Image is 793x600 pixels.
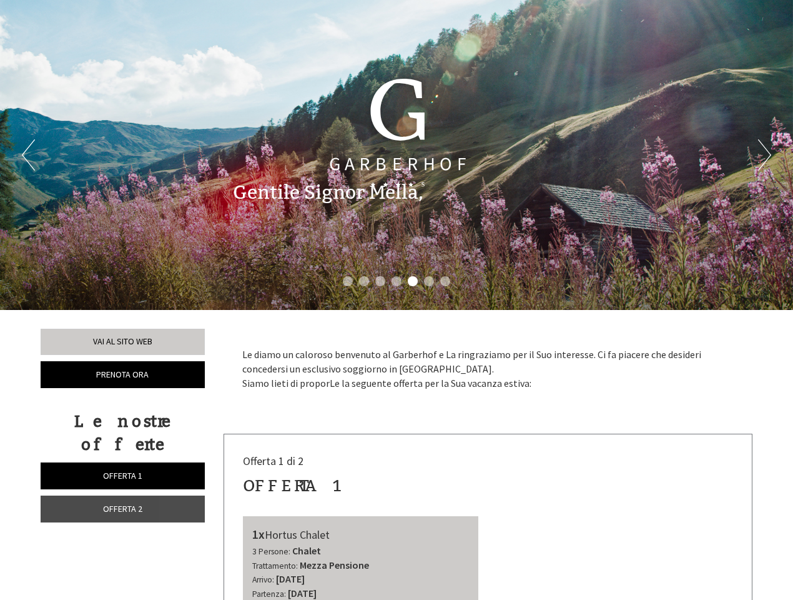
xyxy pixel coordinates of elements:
a: Prenota ora [41,361,205,388]
a: Vai al sito web [41,329,205,355]
span: Offerta 1 di 2 [243,454,303,468]
div: Le nostre offerte [41,410,205,456]
span: Offerta 2 [103,503,142,514]
b: Mezza Pensione [300,559,369,571]
h1: Gentile Signor Mella, [233,182,423,203]
b: 1x [252,526,265,542]
div: Offerta 1 [243,474,343,497]
small: Partenza: [252,589,286,599]
small: Trattamento: [252,561,298,571]
p: Le diamo un caloroso benvenuto al Garberhof e La ringraziamo per il Suo interesse. Ci fa piacere ... [242,347,734,391]
span: Offerta 1 [103,470,142,481]
b: [DATE] [276,572,305,585]
button: Next [758,139,771,171]
button: Previous [22,139,35,171]
b: [DATE] [288,587,317,599]
div: Hortus Chalet [252,526,470,544]
b: Chalet [292,544,321,557]
small: 3 Persone: [252,546,290,557]
small: Arrivo: [252,574,274,585]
